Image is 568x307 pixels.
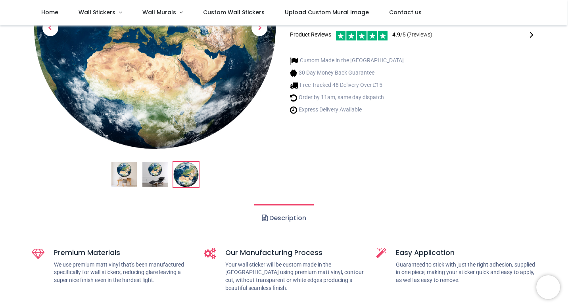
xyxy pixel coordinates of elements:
a: Description [254,204,313,232]
div: Product Reviews [290,30,536,40]
span: 4.9 [392,31,400,38]
img: WS-45672-03 [173,162,199,187]
p: Guaranteed to stick with just the right adhesion, supplied in one piece, making your sticker quic... [396,261,536,284]
span: Next [251,20,267,36]
span: Wall Stickers [79,8,115,16]
img: WS-45672-02 [142,162,168,187]
span: Wall Murals [142,8,176,16]
h5: Premium Materials [54,248,192,258]
p: Your wall sticker will be custom made in the [GEOGRAPHIC_DATA] using premium matt vinyl, contour ... [225,261,364,292]
span: Contact us [389,8,422,16]
span: Upload Custom Mural Image [285,8,369,16]
span: /5 ( 7 reviews) [392,31,432,39]
li: Order by 11am, same day dispatch [290,94,404,102]
span: Home [41,8,58,16]
span: Previous [42,20,58,36]
li: 30 Day Money Back Guarantee [290,69,404,77]
li: Custom Made in the [GEOGRAPHIC_DATA] [290,57,404,65]
p: We use premium matt vinyl that's been manufactured specifically for wall stickers, reducing glare... [54,261,192,284]
h5: Our Manufacturing Process [225,248,364,258]
iframe: Brevo live chat [536,275,560,299]
img: World Globe Earth Map Wall Sticker [111,162,137,187]
h5: Easy Application [396,248,536,258]
li: Express Delivery Available [290,106,404,114]
li: Free Tracked 48 Delivery Over £15 [290,81,404,90]
span: Custom Wall Stickers [203,8,265,16]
